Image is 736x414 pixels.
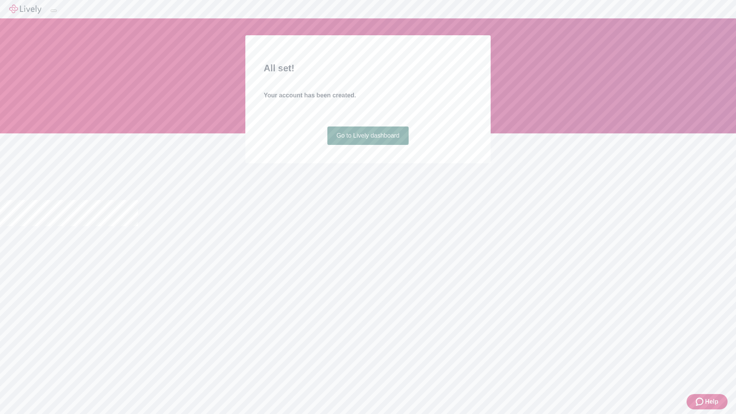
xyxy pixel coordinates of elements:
[687,394,728,409] button: Zendesk support iconHelp
[264,61,472,75] h2: All set!
[51,10,57,12] button: Log out
[327,127,409,145] a: Go to Lively dashboard
[9,5,41,14] img: Lively
[264,91,472,100] h4: Your account has been created.
[705,397,718,406] span: Help
[696,397,705,406] svg: Zendesk support icon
